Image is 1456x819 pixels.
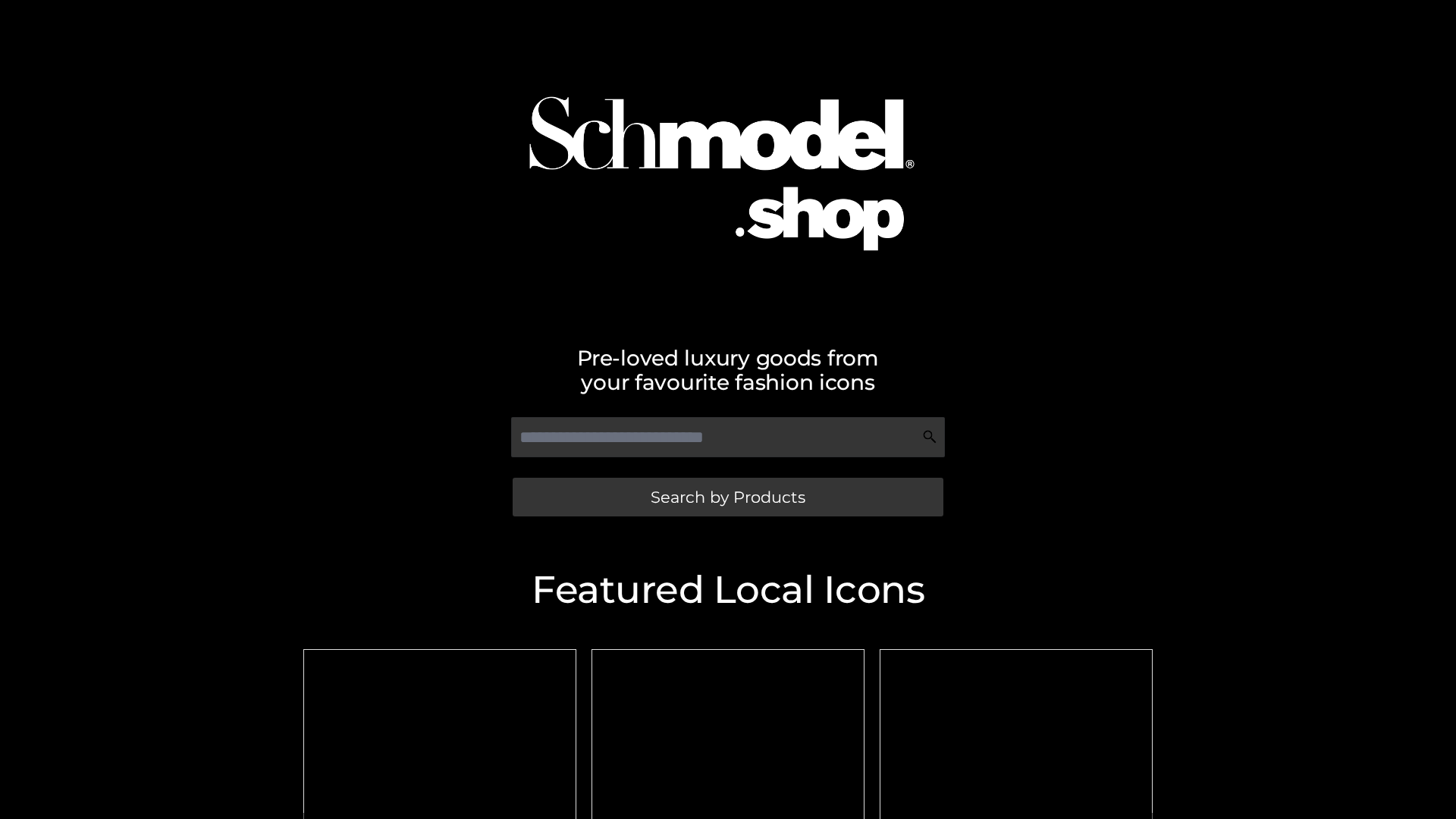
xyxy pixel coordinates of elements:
h2: Pre-loved luxury goods from your favourite fashion icons [296,346,1160,394]
img: Search Icon [922,429,937,444]
a: Search by Products [513,478,943,516]
h2: Featured Local Icons​ [296,571,1160,609]
span: Search by Products [651,489,805,505]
